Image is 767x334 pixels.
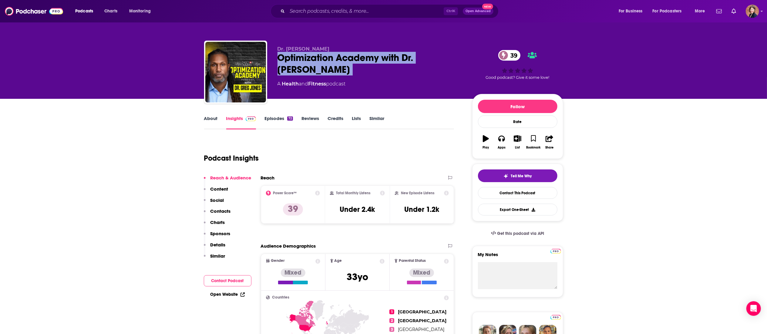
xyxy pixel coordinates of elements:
[691,6,713,16] button: open menu
[287,116,293,121] div: 72
[526,146,540,149] div: Bookmark
[494,131,510,153] button: Apps
[272,296,290,299] span: Countries
[282,81,299,87] a: Health
[204,154,259,163] h1: Podcast Insights
[129,7,151,15] span: Monitoring
[511,174,532,179] span: Tell Me Why
[278,80,346,88] div: A podcast
[210,292,245,297] a: Open Website
[204,275,251,286] button: Contact Podcast
[401,191,434,195] h2: New Episode Listens
[5,5,63,17] img: Podchaser - Follow, Share and Rate Podcasts
[204,186,228,197] button: Content
[347,271,368,283] span: 33 yo
[276,4,504,18] div: Search podcasts, credits, & more...
[486,226,549,241] a: Get this podcast via API
[399,259,426,263] span: Parental Status
[550,248,561,254] a: Pro website
[261,175,275,181] h2: Reach
[497,231,544,236] span: Get this podcast via API
[463,8,493,15] button: Open AdvancedNew
[271,259,285,263] span: Gender
[486,75,550,80] span: Good podcast? Give it some love!
[478,252,557,262] label: My Notes
[246,116,256,121] img: Podchaser Pro
[478,204,557,215] button: Export One-Sheet
[526,131,541,153] button: Bookmark
[264,115,293,129] a: Episodes72
[504,50,520,61] span: 39
[498,146,506,149] div: Apps
[210,208,231,214] p: Contacts
[498,50,520,61] a: 39
[75,7,93,15] span: Podcasts
[614,6,650,16] button: open menu
[389,318,394,323] span: 2
[398,318,446,323] span: [GEOGRAPHIC_DATA]
[746,5,759,18] span: Logged in as alafair66639
[515,146,520,149] div: List
[398,327,444,332] span: [GEOGRAPHIC_DATA]
[287,6,444,16] input: Search podcasts, credits, & more...
[746,5,759,18] img: User Profile
[204,219,225,231] button: Charts
[550,314,561,320] a: Pro website
[210,242,226,248] p: Details
[503,174,508,179] img: tell me why sparkle
[444,7,458,15] span: Ctrl K
[478,131,494,153] button: Play
[478,115,557,128] div: Rate
[336,191,370,195] h2: Total Monthly Listens
[281,269,305,277] div: Mixed
[482,4,493,9] span: New
[261,243,316,249] h2: Audience Demographics
[210,231,230,236] p: Sponsors
[398,309,446,315] span: [GEOGRAPHIC_DATA]
[278,46,330,52] span: Dr. [PERSON_NAME]
[478,100,557,113] button: Follow
[545,146,553,149] div: Share
[550,249,561,254] img: Podchaser Pro
[204,197,224,209] button: Social
[125,6,159,16] button: open menu
[409,269,434,277] div: Mixed
[746,301,761,316] div: Open Intercom Messenger
[478,187,557,199] a: Contact This Podcast
[550,315,561,320] img: Podchaser Pro
[729,6,738,16] a: Show notifications dropdown
[71,6,101,16] button: open menu
[619,7,643,15] span: For Business
[204,253,225,264] button: Similar
[210,219,225,225] p: Charts
[369,115,384,129] a: Similar
[714,6,724,16] a: Show notifications dropdown
[483,146,489,149] div: Play
[340,205,375,214] h3: Under 2.4k
[352,115,361,129] a: Lists
[210,186,228,192] p: Content
[653,7,682,15] span: For Podcasters
[226,115,256,129] a: InsightsPodchaser Pro
[389,309,394,314] span: 1
[273,191,297,195] h2: Power Score™
[210,253,225,259] p: Similar
[389,327,394,332] span: 3
[205,42,266,102] a: Optimization Academy with Dr. Greg Jones
[472,46,563,84] div: 39Good podcast? Give it some love!
[649,6,691,16] button: open menu
[541,131,557,153] button: Share
[100,6,121,16] a: Charts
[301,115,319,129] a: Reviews
[746,5,759,18] button: Show profile menu
[204,115,218,129] a: About
[478,169,557,182] button: tell me why sparkleTell Me Why
[204,231,230,242] button: Sponsors
[308,81,326,87] a: Fitness
[405,205,439,214] h3: Under 1.2k
[283,203,303,215] p: 39
[204,208,231,219] button: Contacts
[335,259,342,263] span: Age
[104,7,117,15] span: Charts
[328,115,343,129] a: Credits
